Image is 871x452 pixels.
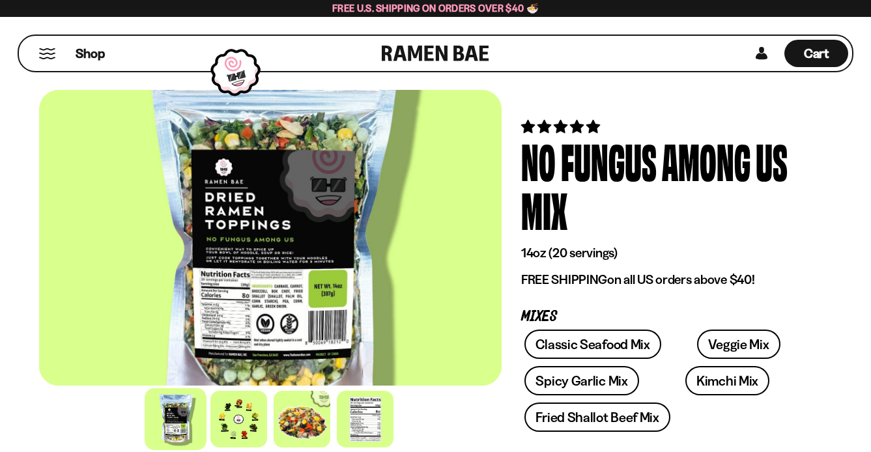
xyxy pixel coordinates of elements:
div: Mix [521,185,567,234]
span: Cart [804,46,829,61]
div: No [521,136,556,185]
p: on all US orders above $40! [521,272,812,288]
span: Free U.S. Shipping on Orders over $40 🍜 [332,2,539,14]
button: Mobile Menu Trigger [38,48,56,59]
a: Shop [76,40,105,67]
a: Fried Shallot Beef Mix [524,403,670,432]
div: Us [756,136,788,185]
a: Classic Seafood Mix [524,330,661,359]
a: Spicy Garlic Mix [524,366,638,395]
p: 14oz (20 servings) [521,245,812,261]
div: Fungus [561,136,657,185]
div: Cart [784,36,848,71]
a: Kimchi Mix [685,366,769,395]
p: Mixes [521,311,812,323]
strong: FREE SHIPPING [521,272,607,287]
span: Shop [76,45,105,63]
a: Veggie Mix [697,330,780,359]
div: Among [662,136,750,185]
span: 5.00 stars [521,119,603,135]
